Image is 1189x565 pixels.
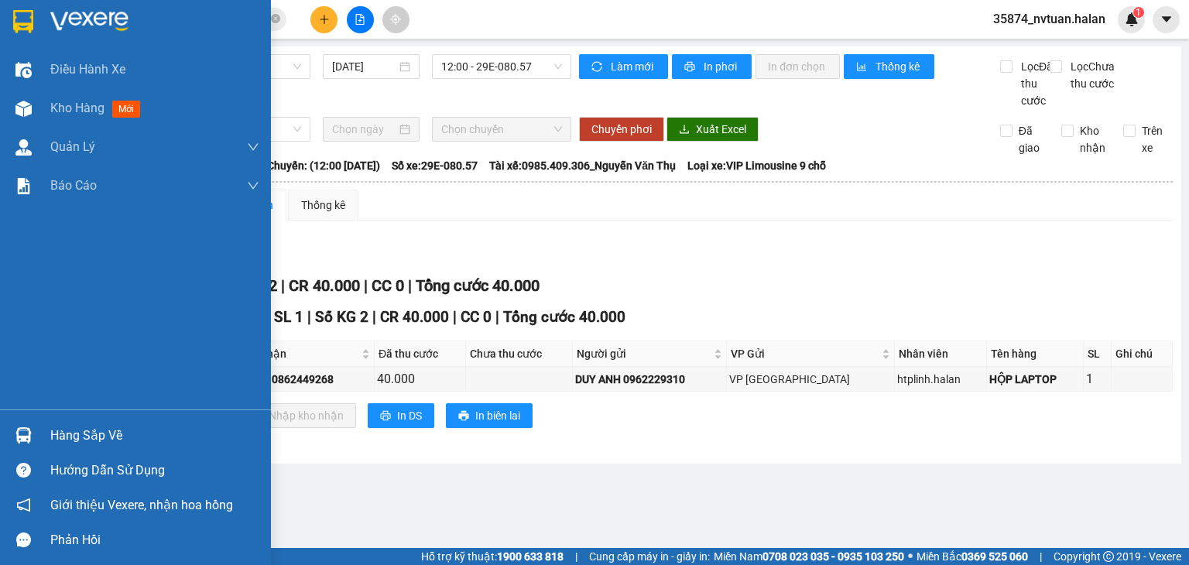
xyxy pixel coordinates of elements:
[271,12,280,27] span: close-circle
[1013,122,1050,156] span: Đã giao
[727,367,895,392] td: VP Định Hóa
[1064,58,1124,92] span: Lọc Chưa thu cước
[16,498,31,512] span: notification
[981,9,1118,29] span: 35874_nvtuan.halan
[13,10,33,33] img: logo-vxr
[397,407,422,424] span: In DS
[50,529,259,552] div: Phản hồi
[495,308,499,326] span: |
[461,308,492,326] span: CC 0
[762,550,904,563] strong: 0708 023 035 - 0935 103 250
[50,424,259,447] div: Hàng sắp về
[497,550,564,563] strong: 1900 633 818
[380,308,449,326] span: CR 40.000
[446,403,533,428] button: printerIn biên lai
[1074,122,1112,156] span: Kho nhận
[441,118,563,141] span: Chọn chuyến
[390,14,401,25] span: aim
[372,276,404,295] span: CC 0
[112,101,140,118] span: mới
[274,308,303,326] span: SL 1
[380,410,391,423] span: printer
[875,58,922,75] span: Thống kê
[310,6,338,33] button: plus
[466,341,574,367] th: Chưa thu cước
[503,308,625,326] span: Tổng cước 40.000
[15,139,32,156] img: warehouse-icon
[666,117,759,142] button: downloadXuất Excel
[301,197,345,214] div: Thống kê
[453,308,457,326] span: |
[372,308,376,326] span: |
[15,101,32,117] img: warehouse-icon
[15,62,32,78] img: warehouse-icon
[672,54,752,79] button: printerIn phơi
[16,463,31,478] span: question-circle
[1015,58,1055,109] span: Lọc Đã thu cước
[1103,551,1114,562] span: copyright
[281,276,285,295] span: |
[729,371,892,388] div: VP [GEOGRAPHIC_DATA]
[15,178,32,194] img: solution-icon
[408,276,412,295] span: |
[575,548,577,565] span: |
[1153,6,1180,33] button: caret-down
[591,61,605,74] span: sync
[375,341,466,367] th: Đã thu cước
[714,548,904,565] span: Miền Nam
[704,58,739,75] span: In phơi
[579,54,668,79] button: syncLàm mới
[1160,12,1174,26] span: caret-down
[844,54,934,79] button: bar-chartThống kê
[368,403,434,428] button: printerIn DS
[50,60,125,79] span: Điều hành xe
[989,371,1081,388] div: HỘP LAPTOP
[247,180,259,192] span: down
[684,61,697,74] span: printer
[1112,341,1173,367] th: Ghi chú
[987,341,1084,367] th: Tên hàng
[961,550,1028,563] strong: 0369 525 060
[687,157,826,174] span: Loại xe: VIP Limousine 9 chỗ
[15,427,32,443] img: warehouse-icon
[332,121,396,138] input: Chọn ngày
[679,124,690,136] span: download
[458,410,469,423] span: printer
[271,14,280,23] span: close-circle
[1136,122,1174,156] span: Trên xe
[856,61,869,74] span: bar-chart
[1133,7,1144,18] sup: 1
[315,308,368,326] span: Số KG 2
[50,176,97,195] span: Báo cáo
[575,371,724,388] div: DUY ANH 0962229310
[1040,548,1042,565] span: |
[589,548,710,565] span: Cung cấp máy in - giấy in:
[347,6,374,33] button: file-add
[1125,12,1139,26] img: icon-new-feature
[475,407,520,424] span: In biên lai
[908,553,913,560] span: ⚪️
[50,459,259,482] div: Hướng dẫn sử dụng
[1136,7,1141,18] span: 1
[355,14,365,25] span: file-add
[577,345,711,362] span: Người gửi
[421,548,564,565] span: Hỗ trợ kỹ thuật:
[1084,341,1112,367] th: SL
[382,6,409,33] button: aim
[392,157,478,174] span: Số xe: 29E-080.57
[289,276,360,295] span: CR 40.000
[307,308,311,326] span: |
[441,55,563,78] span: 12:00 - 29E-080.57
[50,495,233,515] span: Giới thiệu Vexere, nhận hoa hồng
[267,157,380,174] span: Chuyến: (12:00 [DATE])
[897,371,984,388] div: htplinh.halan
[50,101,105,115] span: Kho hàng
[247,141,259,153] span: down
[228,345,358,362] span: Người nhận
[917,548,1028,565] span: Miền Bắc
[239,403,356,428] button: downloadNhập kho nhận
[611,58,656,75] span: Làm mới
[416,276,540,295] span: Tổng cước 40.000
[756,54,840,79] button: In đơn chọn
[364,276,368,295] span: |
